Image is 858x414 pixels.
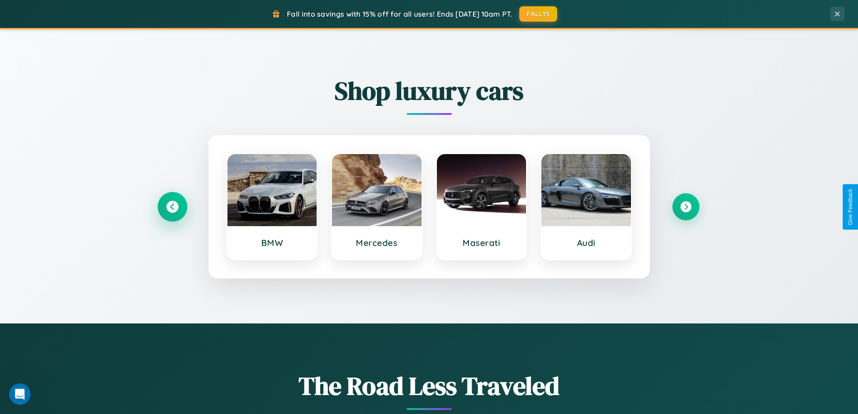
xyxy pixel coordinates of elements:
[236,237,308,248] h3: BMW
[287,9,513,18] span: Fall into savings with 15% off for all users! Ends [DATE] 10am PT.
[446,237,518,248] h3: Maserati
[159,369,699,403] h1: The Road Less Traveled
[519,6,557,22] button: FALL15
[341,237,413,248] h3: Mercedes
[9,383,31,405] iframe: Intercom live chat
[159,73,699,108] h2: Shop luxury cars
[550,237,622,248] h3: Audi
[847,189,853,225] div: Give Feedback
